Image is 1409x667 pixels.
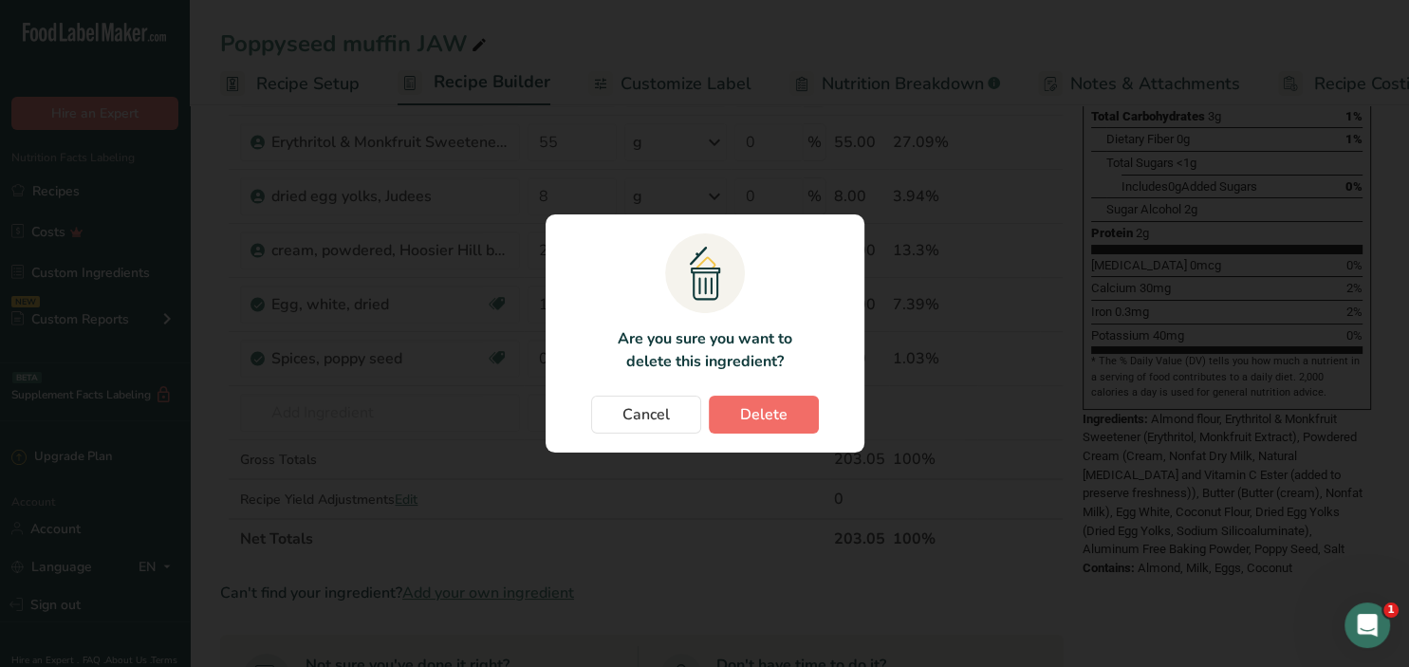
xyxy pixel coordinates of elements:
button: Delete [709,396,819,434]
iframe: Intercom live chat [1344,602,1390,648]
span: Delete [740,403,788,426]
span: 1 [1383,602,1399,618]
button: Cancel [591,396,701,434]
p: Are you sure you want to delete this ingredient? [606,327,803,373]
span: Cancel [622,403,670,426]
